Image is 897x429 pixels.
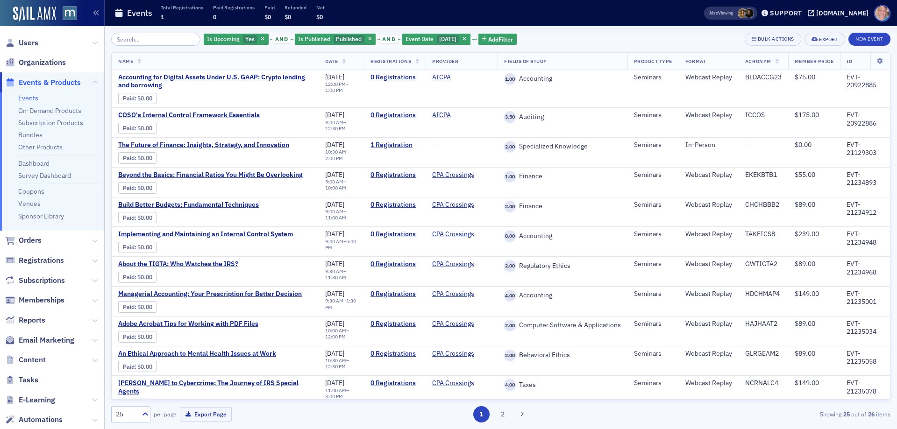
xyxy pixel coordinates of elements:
a: CPA Crossings [432,260,474,268]
h1: Events [127,7,152,19]
span: 2.00 [504,141,516,153]
a: Paid [123,155,135,162]
span: $89.00 [795,200,815,209]
button: AddFilter [478,34,517,45]
div: Webcast Replay [685,201,732,209]
div: Seminars [634,290,672,298]
span: [DATE] [325,260,344,268]
a: Users [5,38,38,48]
span: Organizations [19,57,66,68]
button: Bulk Actions [745,33,801,46]
span: CPA Crossings [432,290,491,298]
a: CPA Crossings [432,290,474,298]
span: $149.00 [795,379,819,387]
a: COSO's Internal Control Framework Essentials [118,111,275,120]
span: About the TIGTA: Who Watches the IRS? [118,260,275,268]
div: [DOMAIN_NAME] [816,9,869,17]
span: Published [336,35,362,42]
a: Implementing and Maintaining an Internal Control System [118,230,293,239]
span: : [123,184,137,191]
a: Build Better Budgets: Fundamental Techniques [118,201,275,209]
a: Adobe Acrobat Tips for Working with PDF Files [118,320,275,328]
div: EVT-21235001 [847,290,883,306]
div: – [325,81,357,93]
span: : [123,214,137,221]
div: – [325,298,357,310]
span: Reports [19,315,45,325]
div: Webcast Replay [685,320,732,328]
a: 0 Registrations [370,290,419,298]
a: Coupons [18,187,44,196]
button: [DOMAIN_NAME] [808,10,872,16]
span: $0.00 [137,333,152,340]
a: 0 Registrations [370,379,419,387]
span: — [745,141,750,149]
time: 12:00 PM [325,81,346,87]
span: $0.00 [137,125,152,132]
span: Format [685,58,706,64]
a: Organizations [5,57,66,68]
a: 0 Registrations [370,201,419,209]
time: 9:00 AM [325,208,343,215]
div: Seminars [634,260,672,268]
time: 10:00 AM [325,184,346,191]
span: 1 [161,13,164,21]
input: Search… [111,33,200,46]
span: $0.00 [137,274,152,281]
a: Paid [123,244,135,251]
div: Paid: 0 - $0 [118,331,157,342]
span: Laura Swann [738,8,747,18]
span: Accounting [516,75,552,83]
div: Seminars [634,201,672,209]
a: CPA Crossings [432,171,474,179]
div: Seminars [634,171,672,179]
time: 10:30 AM [325,148,346,155]
span: AICPA [432,73,491,82]
div: Paid: 0 - $0 [118,123,157,134]
a: Managerial Accounting: Your Prescription for Better Decision [118,290,302,298]
img: SailAMX [63,6,77,21]
span: E-Learning [19,395,55,405]
a: Paid [123,303,135,310]
a: Email Marketing [5,335,74,345]
div: TAKEICS8 [745,230,782,239]
span: [DATE] [325,111,344,119]
span: 2.00 [504,260,516,272]
div: Seminars [634,350,672,358]
a: 0 Registrations [370,260,419,268]
div: EVT-21129303 [847,141,883,157]
a: AICPA [432,111,451,120]
span: Name [118,58,133,64]
a: An Ethical Approach to Mental Health Issues at Work [118,350,276,358]
a: 0 Registrations [370,350,419,358]
span: 0 [213,13,216,21]
span: $0 [264,13,271,21]
span: Add Filter [488,35,513,43]
a: Beyond the Basics: Financial Ratios You Might Be Overlooking [118,171,303,179]
time: 11:30 AM [325,274,346,281]
a: 0 Registrations [370,111,419,120]
span: ID [847,58,852,64]
a: Subscription Products [18,119,83,127]
a: Paid [123,333,135,340]
div: Webcast Replay [685,290,732,298]
div: EVT-20922885 [847,73,883,90]
span: Auditing [516,113,544,121]
time: 12:30 PM [325,363,346,370]
div: EVT-21234912 [847,201,883,217]
a: Other Products [18,143,63,151]
a: Memberships [5,295,64,305]
span: 2.00 [504,350,516,361]
div: Seminars [634,111,672,120]
span: [DATE] [325,289,344,298]
span: CPA Crossings [432,350,491,358]
a: Content [5,355,46,365]
div: Paid: 0 - $0 [118,361,157,372]
span: Date [325,58,338,64]
a: View Homepage [56,6,77,22]
p: Paid Registrations [213,4,255,11]
span: Regulatory Ethics [516,262,570,270]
